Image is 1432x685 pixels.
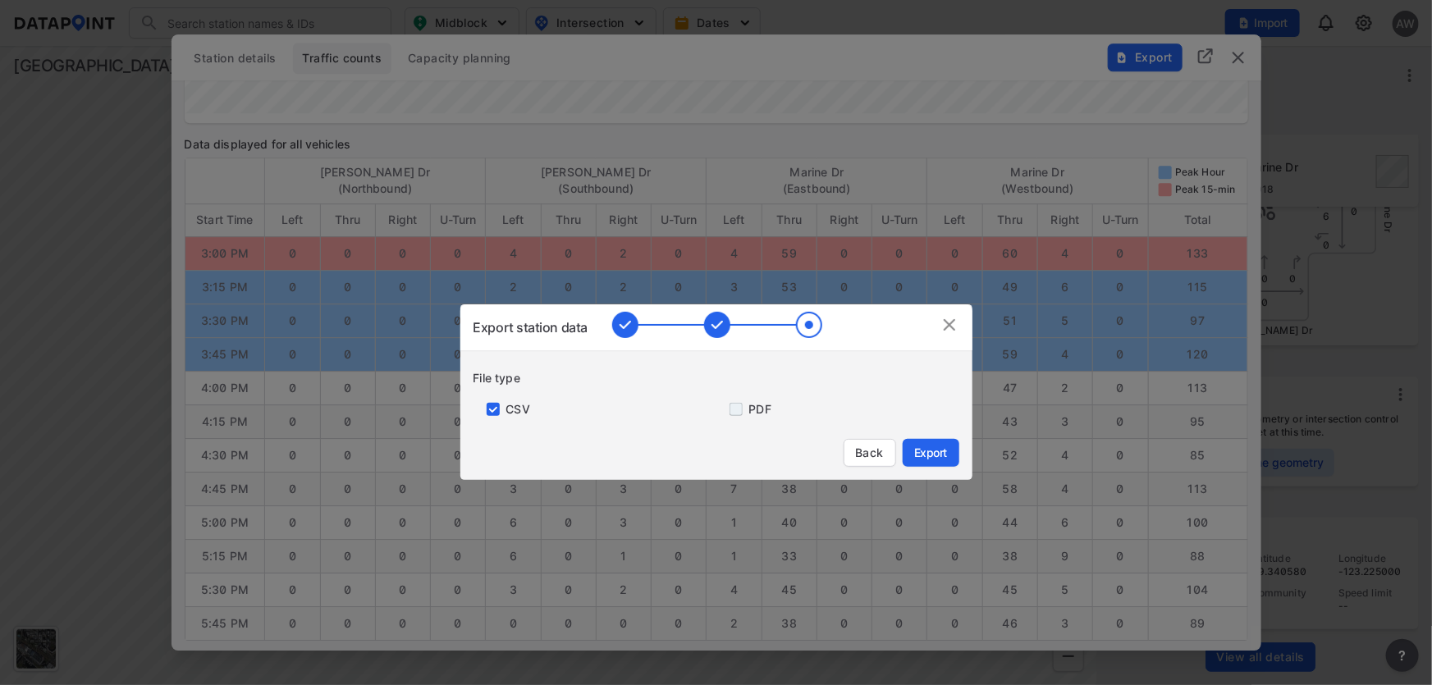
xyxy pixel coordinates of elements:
div: File type [474,370,972,386]
div: Export station data [474,317,588,337]
label: PDF [749,401,771,418]
img: IvGo9hDFjq0U70AQfCTEoVEAFwAAAAASUVORK5CYII= [940,315,959,335]
span: Export [913,445,949,461]
img: 1r8AAAAASUVORK5CYII= [612,312,822,338]
span: Back [854,445,885,461]
label: CSV [506,401,530,418]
